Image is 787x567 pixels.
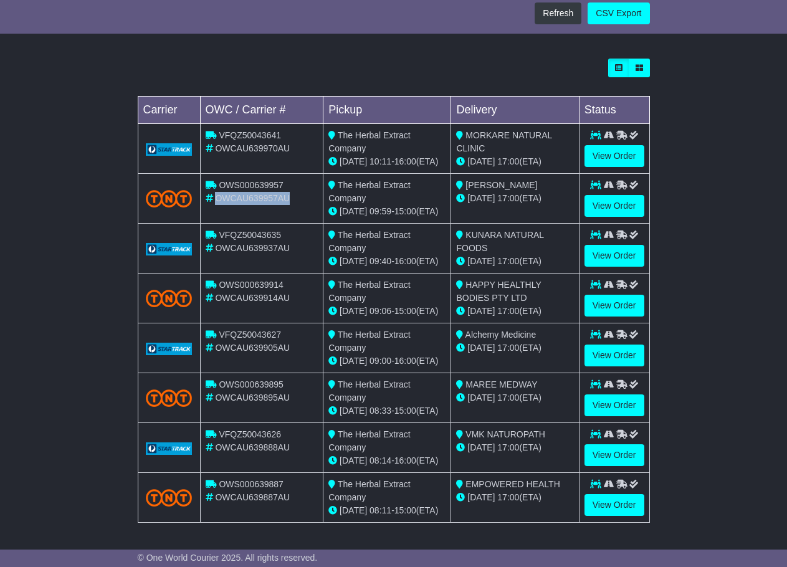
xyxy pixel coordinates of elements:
span: [DATE] [467,393,495,403]
span: 10:11 [370,156,391,166]
span: 15:00 [394,306,416,316]
img: GetCarrierServiceLogo [146,442,193,455]
div: (ETA) [456,341,573,355]
span: KUNARA NATURAL FOODS [456,230,543,253]
div: - (ETA) [328,504,446,517]
div: (ETA) [456,491,573,504]
span: 17:00 [497,393,519,403]
img: TNT_Domestic.png [146,190,193,207]
div: (ETA) [456,192,573,205]
span: [DATE] [467,442,495,452]
span: VMK NATUROPATH [465,429,545,439]
div: - (ETA) [328,155,446,168]
span: HAPPY HEALTHLY BODIES PTY LTD [456,280,541,303]
a: View Order [584,295,644,317]
span: VFQZ50043641 [219,130,281,140]
span: [DATE] [340,455,367,465]
img: TNT_Domestic.png [146,489,193,506]
button: Refresh [535,2,581,24]
span: 08:11 [370,505,391,515]
span: OWS000639887 [219,479,284,489]
span: 08:33 [370,406,391,416]
div: - (ETA) [328,454,446,467]
span: The Herbal Extract Company [328,130,410,153]
div: - (ETA) [328,355,446,368]
span: 16:00 [394,356,416,366]
div: (ETA) [456,255,573,268]
span: OWS000639957 [219,180,284,190]
span: OWCAU639914AU [215,293,290,303]
a: View Order [584,494,644,516]
div: - (ETA) [328,305,446,318]
span: Alchemy Medicine [465,330,537,340]
span: OWCAU639970AU [215,143,290,153]
span: [PERSON_NAME] [465,180,537,190]
div: - (ETA) [328,205,446,218]
span: 16:00 [394,455,416,465]
span: 17:00 [497,256,519,266]
span: [DATE] [467,306,495,316]
div: - (ETA) [328,255,446,268]
span: OWS000639895 [219,379,284,389]
img: GetCarrierServiceLogo [146,343,193,355]
span: MORKARE NATURAL CLINIC [456,130,551,153]
div: (ETA) [456,391,573,404]
span: The Herbal Extract Company [328,180,410,203]
span: © One World Courier 2025. All rights reserved. [138,553,318,563]
span: 17:00 [497,306,519,316]
a: View Order [584,444,644,466]
div: - (ETA) [328,404,446,417]
span: OWCAU639937AU [215,243,290,253]
a: View Order [584,145,644,167]
span: 09:06 [370,306,391,316]
td: OWC / Carrier # [200,97,323,124]
span: 16:00 [394,256,416,266]
span: 09:00 [370,356,391,366]
span: 16:00 [394,156,416,166]
span: OWS000639914 [219,280,284,290]
a: View Order [584,345,644,366]
span: [DATE] [340,505,367,515]
a: View Order [584,394,644,416]
span: [DATE] [340,306,367,316]
span: [DATE] [467,193,495,203]
span: VFQZ50043635 [219,230,281,240]
img: GetCarrierServiceLogo [146,143,193,156]
span: EMPOWERED HEALTH [465,479,560,489]
img: TNT_Domestic.png [146,290,193,307]
div: (ETA) [456,155,573,168]
span: [DATE] [340,206,367,216]
span: OWCAU639957AU [215,193,290,203]
a: View Order [584,195,644,217]
span: OWCAU639888AU [215,442,290,452]
div: (ETA) [456,441,573,454]
span: 17:00 [497,343,519,353]
span: VFQZ50043627 [219,330,281,340]
span: [DATE] [467,156,495,166]
div: (ETA) [456,305,573,318]
span: [DATE] [340,356,367,366]
span: VFQZ50043626 [219,429,281,439]
span: 17:00 [497,156,519,166]
span: The Herbal Extract Company [328,280,410,303]
span: 15:00 [394,406,416,416]
img: TNT_Domestic.png [146,389,193,406]
span: 17:00 [497,442,519,452]
img: GetCarrierServiceLogo [146,243,193,255]
td: Delivery [451,97,579,124]
td: Carrier [138,97,200,124]
td: Status [579,97,649,124]
a: CSV Export [588,2,649,24]
span: OWCAU639905AU [215,343,290,353]
span: The Herbal Extract Company [328,479,410,502]
span: OWCAU639895AU [215,393,290,403]
span: [DATE] [340,406,367,416]
span: [DATE] [340,156,367,166]
span: 08:14 [370,455,391,465]
td: Pickup [323,97,451,124]
span: 17:00 [497,492,519,502]
span: 15:00 [394,206,416,216]
span: [DATE] [340,256,367,266]
span: MAREE MEDWAY [465,379,537,389]
span: 09:59 [370,206,391,216]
